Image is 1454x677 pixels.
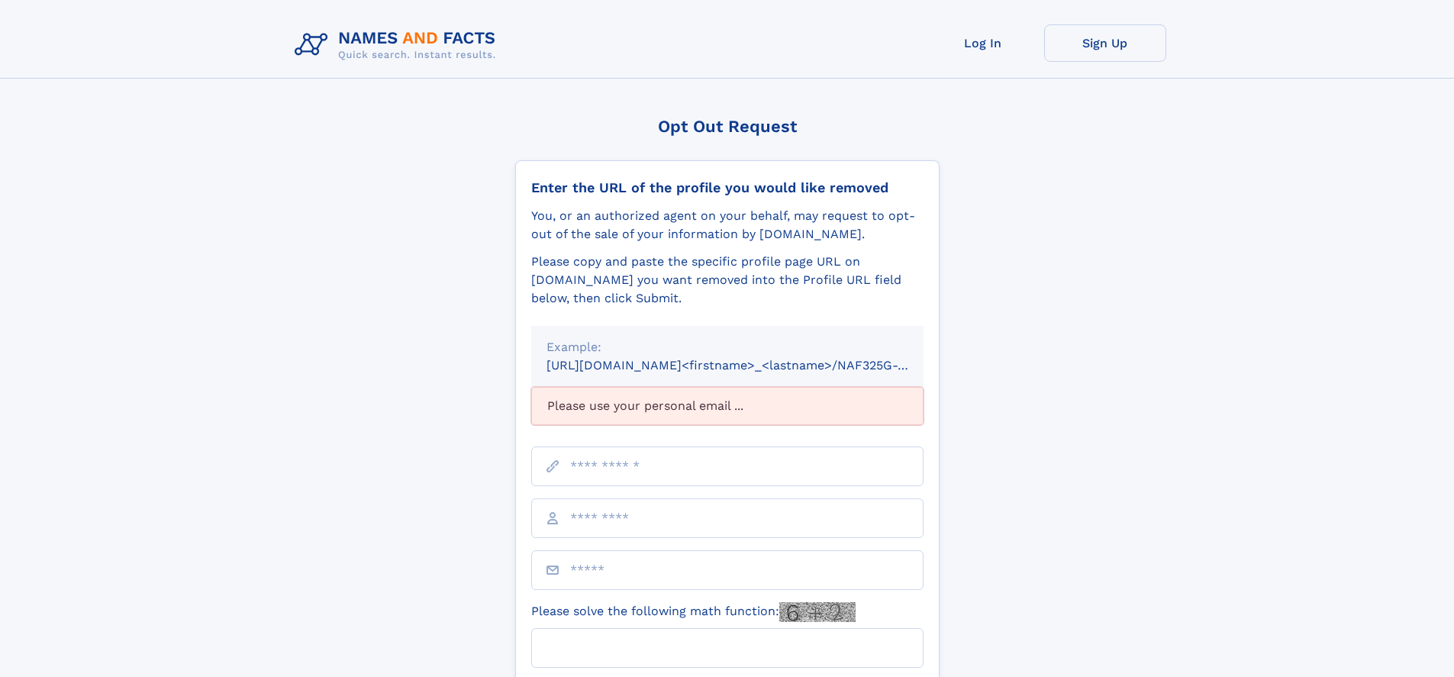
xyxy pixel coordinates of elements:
label: Please solve the following math function: [531,602,856,622]
div: Enter the URL of the profile you would like removed [531,179,924,196]
div: Please copy and paste the specific profile page URL on [DOMAIN_NAME] you want removed into the Pr... [531,253,924,308]
small: [URL][DOMAIN_NAME]<firstname>_<lastname>/NAF325G-xxxxxxxx [546,358,953,372]
img: Logo Names and Facts [289,24,508,66]
div: Example: [546,338,908,356]
div: You, or an authorized agent on your behalf, may request to opt-out of the sale of your informatio... [531,207,924,243]
a: Log In [922,24,1044,62]
div: Please use your personal email ... [531,387,924,425]
div: Opt Out Request [515,117,940,136]
a: Sign Up [1044,24,1166,62]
